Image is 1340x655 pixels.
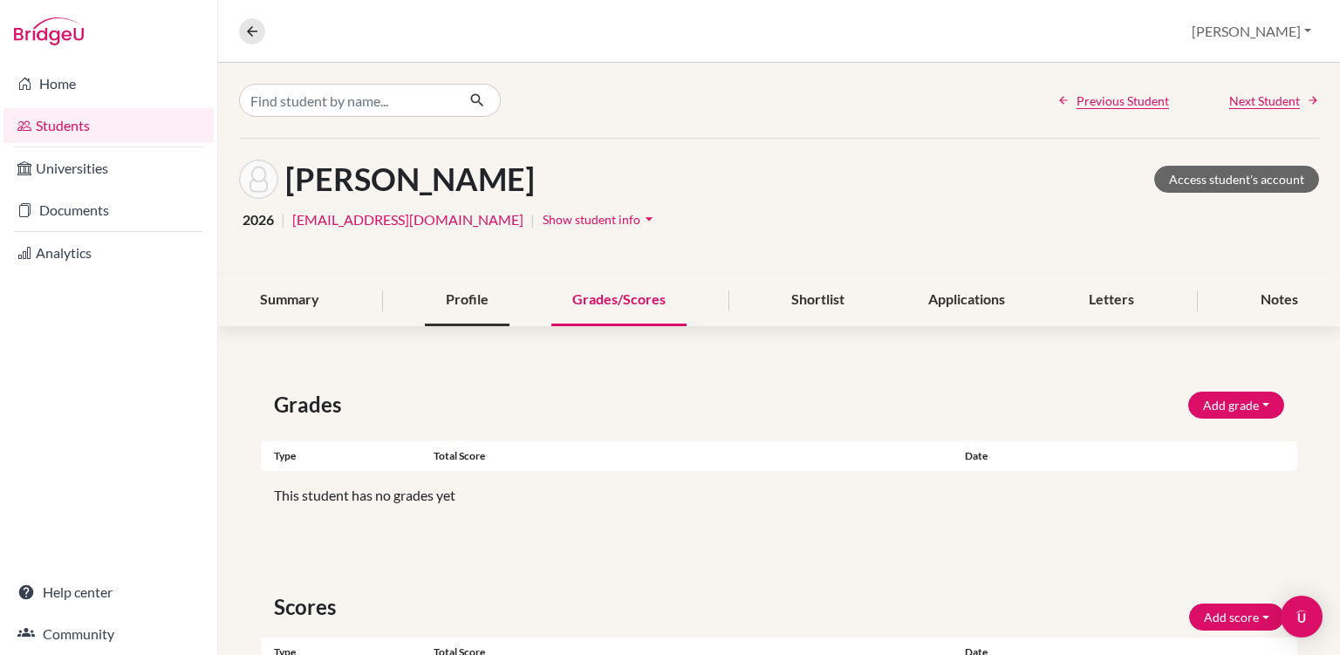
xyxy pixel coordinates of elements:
i: arrow_drop_down [640,210,658,228]
span: 2026 [243,209,274,230]
span: Next Student [1229,92,1300,110]
button: Add score [1189,604,1284,631]
div: Open Intercom Messenger [1281,596,1323,638]
a: Previous Student [1057,92,1169,110]
span: | [281,209,285,230]
div: Letters [1068,275,1155,326]
button: Show student infoarrow_drop_down [542,206,659,233]
input: Find student by name... [239,84,455,117]
span: Show student info [543,212,640,227]
div: Applications [907,275,1026,326]
button: Add grade [1188,392,1284,419]
a: Home [3,66,214,101]
div: Type [261,448,434,464]
button: [PERSON_NAME] [1184,15,1319,48]
div: Summary [239,275,340,326]
a: Community [3,617,214,652]
p: This student has no grades yet [274,485,1284,506]
a: Universities [3,151,214,186]
a: Analytics [3,235,214,270]
div: Grades/Scores [551,275,687,326]
img: David Cardenas's avatar [239,160,278,199]
img: Bridge-U [14,17,84,45]
div: Notes [1240,275,1319,326]
h1: [PERSON_NAME] [285,160,535,198]
div: Shortlist [770,275,865,326]
a: [EMAIL_ADDRESS][DOMAIN_NAME] [292,209,523,230]
span: Grades [274,389,348,420]
a: Documents [3,193,214,228]
div: Profile [425,275,509,326]
a: Next Student [1229,92,1319,110]
div: Date [952,448,1211,464]
span: Previous Student [1077,92,1169,110]
span: | [530,209,535,230]
a: Access student's account [1154,166,1319,193]
span: Scores [274,591,343,623]
div: Total score [434,448,952,464]
a: Help center [3,575,214,610]
a: Students [3,108,214,143]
